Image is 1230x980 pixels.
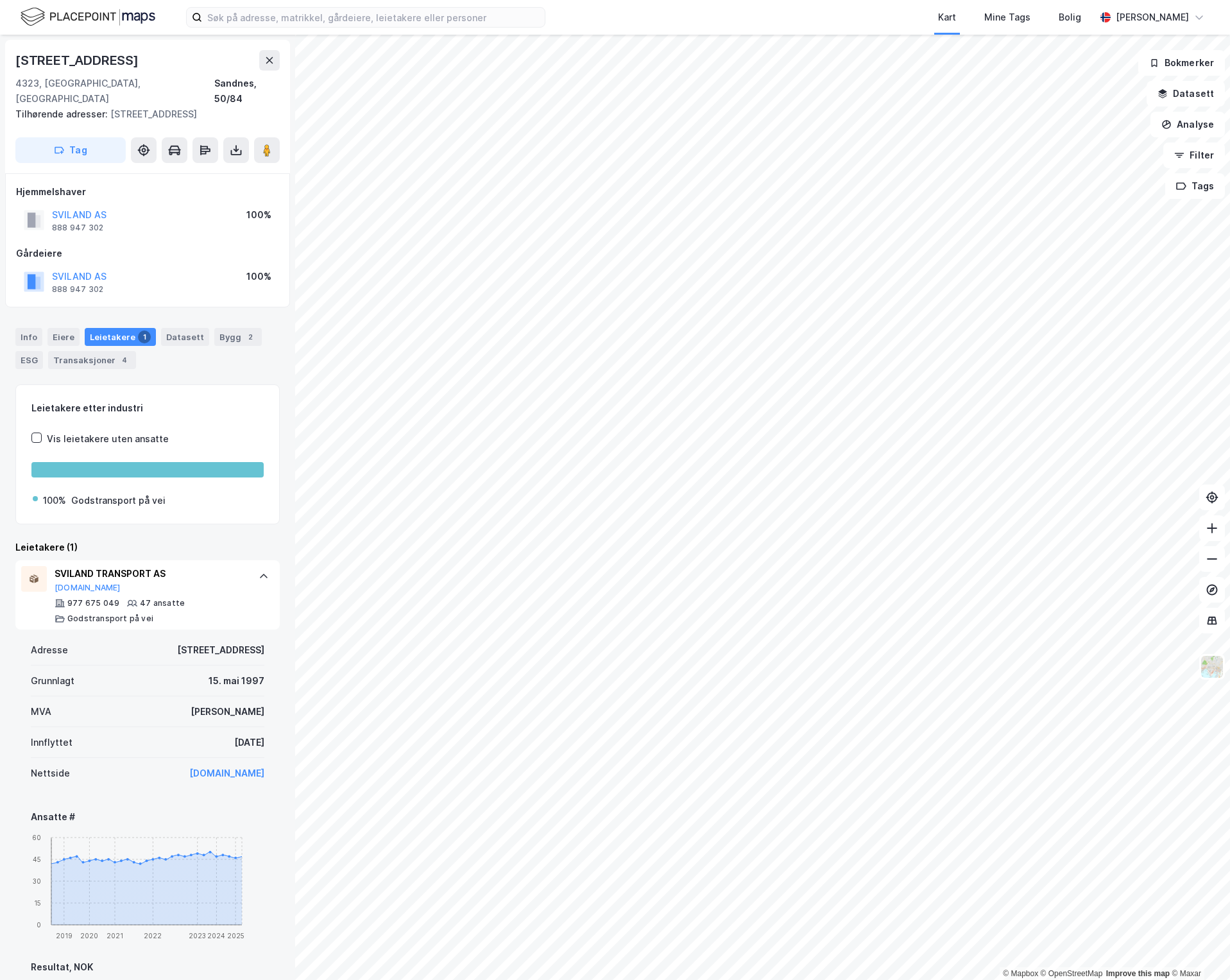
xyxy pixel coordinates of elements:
div: Leietakere etter industri [31,400,264,416]
div: [STREET_ADDRESS] [177,642,264,658]
div: Info [15,328,42,346]
div: Gårdeiere [16,246,279,261]
tspan: 2024 [207,932,225,940]
div: [PERSON_NAME] [1116,10,1189,25]
tspan: 2023 [189,932,206,940]
div: MVA [31,704,51,719]
tspan: 15 [34,899,41,907]
tspan: 30 [33,877,41,885]
div: 100% [246,269,271,284]
img: Z [1200,655,1224,679]
div: Godstransport på vei [67,614,153,624]
button: [DOMAIN_NAME] [55,583,121,593]
div: Nettside [31,766,70,781]
div: Adresse [31,642,68,658]
div: 15. mai 1997 [209,673,264,689]
div: 2 [244,331,257,343]
div: SVILAND TRANSPORT AS [55,566,246,581]
div: Ansatte # [31,809,264,825]
div: Leietakere [85,328,156,346]
div: 977 675 049 [67,598,119,608]
div: 47 ansatte [140,598,185,608]
div: ESG [15,351,43,369]
input: Søk på adresse, matrikkel, gårdeiere, leietakere eller personer [202,8,545,27]
div: 888 947 302 [52,223,103,233]
tspan: 2021 [107,932,123,940]
a: [DOMAIN_NAME] [189,768,264,778]
img: logo.f888ab2527a4732fd821a326f86c7f29.svg [21,6,155,28]
tspan: 2019 [56,932,73,940]
div: 4 [118,354,131,366]
button: Analyse [1150,112,1225,137]
div: [STREET_ADDRESS] [15,107,269,122]
span: Tilhørende adresser: [15,108,110,119]
div: Mine Tags [984,10,1030,25]
a: OpenStreetMap [1041,969,1103,978]
div: Hjemmelshaver [16,184,279,200]
div: 100% [43,493,66,508]
div: Resultat, NOK [31,959,264,975]
div: Kontrollprogram for chat [1166,918,1230,980]
tspan: 2020 [80,932,98,940]
a: Improve this map [1106,969,1170,978]
tspan: 0 [37,921,41,929]
div: 100% [246,207,271,223]
tspan: 2025 [227,932,244,940]
tspan: 60 [32,834,41,841]
tspan: 2022 [144,932,162,940]
iframe: Chat Widget [1166,918,1230,980]
div: Vis leietakere uten ansatte [47,431,169,447]
div: Grunnlagt [31,673,74,689]
div: [DATE] [234,735,264,750]
button: Filter [1163,142,1225,168]
div: Bygg [214,328,262,346]
div: [PERSON_NAME] [191,704,264,719]
button: Tags [1165,173,1225,199]
tspan: 45 [33,855,41,863]
div: 4323, [GEOGRAPHIC_DATA], [GEOGRAPHIC_DATA] [15,76,214,107]
div: Sandnes, 50/84 [214,76,280,107]
div: Datasett [161,328,209,346]
div: Leietakere (1) [15,540,280,555]
button: Datasett [1147,81,1225,107]
button: Tag [15,137,126,163]
div: [STREET_ADDRESS] [15,50,141,71]
div: Eiere [47,328,80,346]
div: Transaksjoner [48,351,136,369]
div: Kart [938,10,956,25]
div: 1 [138,331,151,343]
div: Godstransport på vei [71,493,166,508]
div: Innflyttet [31,735,73,750]
div: Bolig [1059,10,1081,25]
button: Bokmerker [1138,50,1225,76]
div: 888 947 302 [52,284,103,295]
a: Mapbox [1003,969,1038,978]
